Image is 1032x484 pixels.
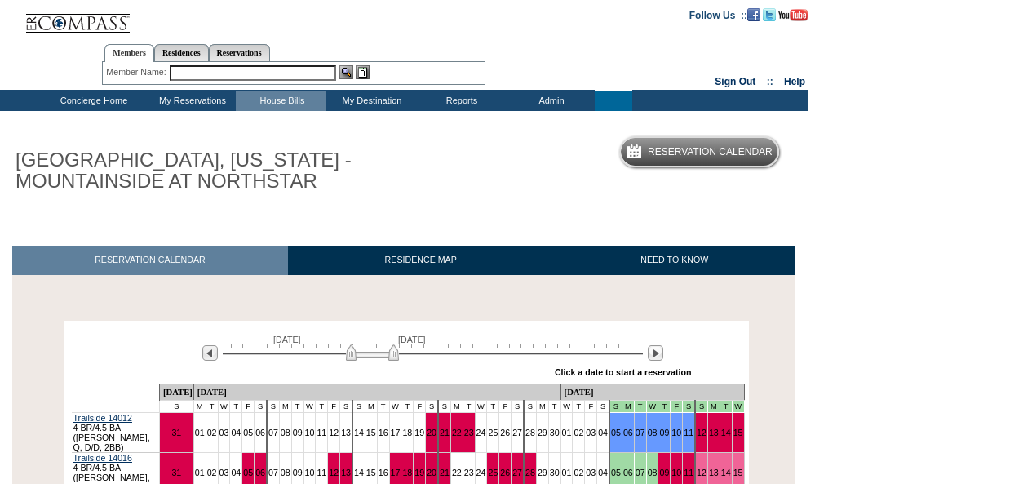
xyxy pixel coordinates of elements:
a: 09 [659,468,669,477]
td: 30 [548,412,560,452]
a: NEED TO KNOW [553,246,795,274]
td: 4 BR/4.5 BA ([PERSON_NAME], Q, D/D, 2BB) [72,412,160,452]
a: 20 [427,428,436,437]
span: :: [767,76,773,87]
a: 18 [402,468,412,477]
td: S [426,400,438,412]
td: F [328,400,340,412]
a: 06 [623,428,633,437]
td: 27 [512,412,524,452]
h5: Reservation Calendar [648,147,773,158]
td: 05 [242,412,255,452]
a: Members [104,44,154,62]
a: 23 [464,428,474,437]
a: 22 [452,428,462,437]
td: T [316,400,328,412]
a: 09 [659,428,669,437]
a: 08 [648,428,658,437]
td: My Reservations [146,91,236,111]
a: 11 [684,428,693,437]
td: Mountains Mud Season - Fall 2025 [707,400,720,412]
a: 21 [440,428,450,437]
td: 02 [206,412,218,452]
td: My Destination [326,91,415,111]
td: Mountains Mud Season - Fall 2025 [732,400,744,412]
td: 06 [255,412,267,452]
td: Mountains Mud Season - Fall 2025 [658,400,671,412]
a: Trailside 14016 [73,453,132,463]
a: 12 [697,428,706,437]
a: 12 [329,468,339,477]
td: Mountains Mud Season - Fall 2025 [720,400,732,412]
a: 05 [243,468,253,477]
td: 07 [267,412,279,452]
td: S [159,400,193,412]
td: 14 [352,412,365,452]
td: W [475,400,487,412]
td: 29 [536,412,548,452]
td: 02 [573,412,585,452]
td: 15 [365,412,377,452]
a: 20 [427,468,436,477]
td: 04 [230,412,242,452]
a: 21 [440,468,450,477]
td: Mountains Mud Season - Fall 2025 [683,400,695,412]
td: S [524,400,536,412]
div: Click a date to start a reservation [555,367,692,377]
td: T [230,400,242,412]
img: Next [648,345,663,361]
a: 28 [525,468,535,477]
td: Mountains Mud Season - Fall 2025 [609,400,622,412]
td: S [597,400,609,412]
a: 31 [171,428,181,437]
td: 04 [597,412,609,452]
td: Admin [505,91,595,111]
td: 11 [316,412,328,452]
td: 12 [328,412,340,452]
td: 26 [499,412,512,452]
a: 15 [733,468,743,477]
a: Trailside 14012 [73,413,132,423]
a: Follow us on Twitter [763,9,776,19]
a: 13 [341,468,351,477]
a: 10 [671,428,681,437]
td: F [242,400,255,412]
td: T [548,400,560,412]
td: S [255,400,267,412]
td: T [401,400,414,412]
td: Follow Us :: [689,8,747,21]
td: [DATE] [159,384,193,400]
td: 08 [279,412,291,452]
td: F [414,400,426,412]
td: 16 [377,412,389,452]
td: 25 [487,412,499,452]
span: [DATE] [273,335,301,344]
td: 09 [291,412,303,452]
img: Previous [202,345,218,361]
a: 27 [512,468,522,477]
td: 24 [475,412,487,452]
img: Subscribe to our YouTube Channel [778,9,808,21]
a: 25 [488,468,498,477]
a: 19 [414,468,424,477]
a: 12 [697,468,706,477]
a: 13 [709,428,719,437]
a: 13 [709,468,719,477]
td: M [279,400,291,412]
td: 10 [303,412,316,452]
a: Sign Out [715,76,755,87]
td: 17 [389,412,401,452]
a: 15 [733,428,743,437]
td: S [512,400,524,412]
td: T [291,400,303,412]
td: S [438,400,450,412]
a: 11 [684,468,693,477]
a: 26 [500,468,510,477]
h1: [GEOGRAPHIC_DATA], [US_STATE] - MOUNTAINSIDE AT NORTHSTAR [12,146,378,196]
td: House Bills [236,91,326,111]
td: T [487,400,499,412]
a: Reservations [209,44,270,61]
td: 03 [585,412,597,452]
td: Mountains Mud Season - Fall 2025 [695,400,707,412]
td: Mountains Mud Season - Fall 2025 [622,400,634,412]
